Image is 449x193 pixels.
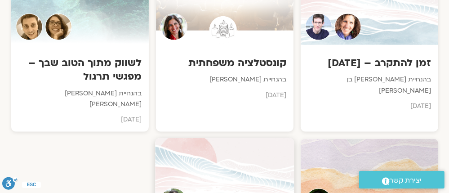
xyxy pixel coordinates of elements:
[163,74,287,85] p: בהנחיית [PERSON_NAME]
[45,13,72,40] img: Teacher
[305,13,332,40] img: Teacher
[307,74,431,96] p: בהנחיית [PERSON_NAME] בן [PERSON_NAME]
[334,13,361,40] img: Teacher
[16,13,43,40] img: Teacher
[307,101,431,112] p: [DATE]
[18,114,142,125] p: [DATE]
[163,56,287,70] h3: קונסטלציה משפחתית
[307,56,431,70] h3: זמן להתקרב – [DATE]
[359,171,445,189] a: יצירת קשר
[18,88,142,110] p: בהנחיית [PERSON_NAME] [PERSON_NAME]
[160,13,187,40] img: Teacher
[390,175,422,187] span: יצירת קשר
[18,56,142,83] h3: לשווק מתוך הטוב שבך – מפגשי תרגול
[163,90,287,101] p: [DATE]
